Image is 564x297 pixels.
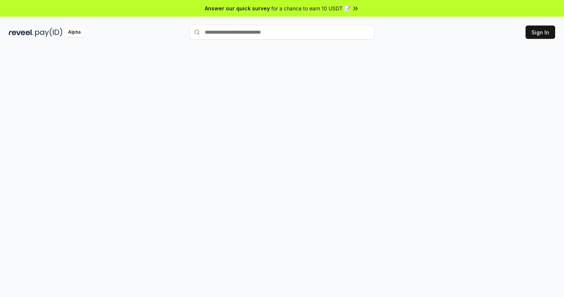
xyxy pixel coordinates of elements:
div: Alpha [64,28,85,37]
span: Answer our quick survey [205,4,270,12]
img: pay_id [35,28,62,37]
img: reveel_dark [9,28,34,37]
span: for a chance to earn 10 USDT 📝 [271,4,350,12]
button: Sign In [526,26,555,39]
